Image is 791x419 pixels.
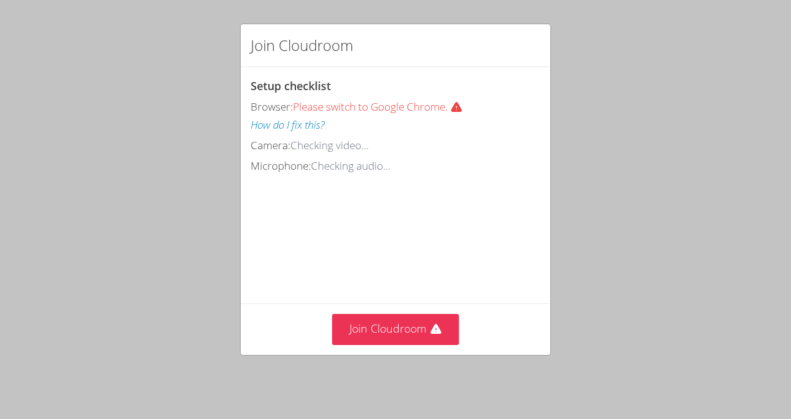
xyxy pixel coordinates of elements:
span: Checking audio... [311,159,391,173]
span: Microphone: [251,159,311,173]
span: Please switch to Google Chrome. [293,99,468,114]
h2: Join Cloudroom [251,34,353,57]
button: How do I fix this? [251,116,325,134]
span: Browser: [251,99,293,114]
span: Checking video... [290,138,369,152]
span: Camera: [251,138,290,152]
button: Join Cloudroom [332,314,460,344]
span: Setup checklist [251,78,331,93]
